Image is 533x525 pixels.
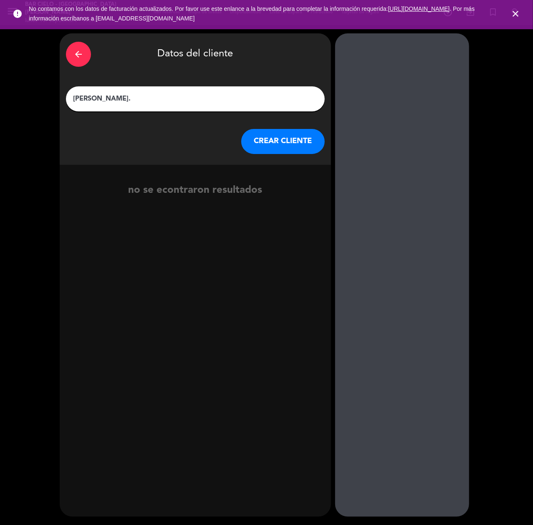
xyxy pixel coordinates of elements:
[72,93,318,105] input: Escriba nombre, correo electrónico o número de teléfono...
[73,49,83,59] i: arrow_back
[510,9,520,19] i: close
[241,129,325,154] button: CREAR CLIENTE
[29,5,475,22] span: No contamos con los datos de facturación actualizados. Por favor use este enlance a la brevedad p...
[29,5,475,22] a: . Por más información escríbanos a [EMAIL_ADDRESS][DOMAIN_NAME]
[66,40,325,69] div: Datos del cliente
[13,9,23,19] i: error
[60,182,331,199] div: no se econtraron resultados
[388,5,450,12] a: [URL][DOMAIN_NAME]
